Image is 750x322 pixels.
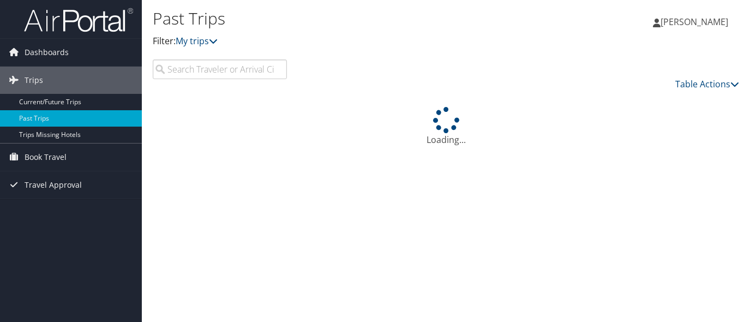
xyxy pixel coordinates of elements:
[176,35,218,47] a: My trips
[25,39,69,66] span: Dashboards
[153,107,739,146] div: Loading...
[675,78,739,90] a: Table Actions
[153,59,287,79] input: Search Traveler or Arrival City
[653,5,739,38] a: [PERSON_NAME]
[25,67,43,94] span: Trips
[25,144,67,171] span: Book Travel
[24,7,133,33] img: airportal-logo.png
[25,171,82,199] span: Travel Approval
[153,7,544,30] h1: Past Trips
[153,34,544,49] p: Filter:
[661,16,728,28] span: [PERSON_NAME]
